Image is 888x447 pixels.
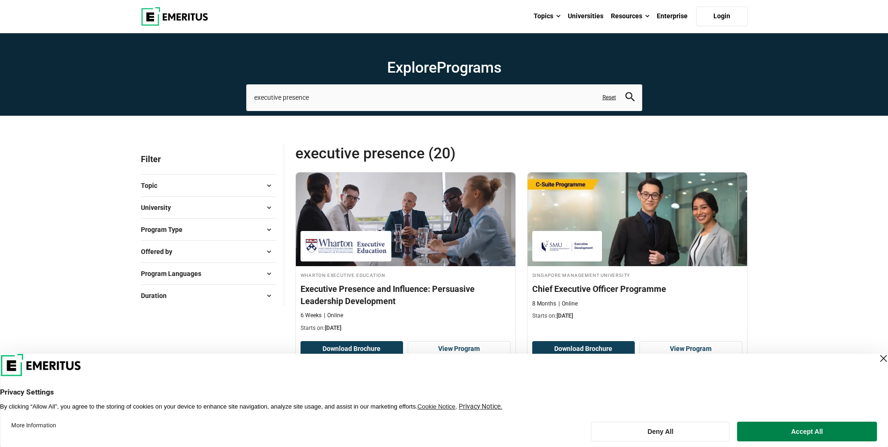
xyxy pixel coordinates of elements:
img: Singapore Management University [537,236,598,257]
p: Starts on: [532,312,742,320]
button: Download Brochure [301,341,404,357]
a: Login [696,7,748,26]
button: Duration [141,289,276,303]
span: Programs [437,59,501,76]
span: [DATE] [557,313,573,319]
a: Leadership Course by Wharton Executive Education - October 22, 2025 Wharton Executive Education W... [296,172,515,337]
span: University [141,202,178,213]
span: Program Languages [141,268,209,279]
button: Download Brochure [532,341,635,357]
h4: Wharton Executive Education [301,271,511,279]
h4: Singapore Management University [532,271,742,279]
button: Topic [141,179,276,193]
p: 6 Weeks [301,312,322,320]
span: [DATE] [325,325,341,331]
a: Reset search [602,94,616,102]
span: executive presence (20) [295,144,521,163]
img: Wharton Executive Education [305,236,387,257]
button: University [141,201,276,215]
input: search-page [246,84,642,111]
p: 8 Months [532,300,556,308]
h4: Chief Executive Officer Programme [532,283,742,295]
img: Chief Executive Officer Programme | Online Leadership Course [528,172,747,266]
a: View Program [639,341,742,357]
span: Program Type [141,224,190,235]
img: Executive Presence and Influence: Persuasive Leadership Development | Online Leadership Course [296,172,515,266]
a: View Program [408,341,511,357]
h4: Executive Presence and Influence: Persuasive Leadership Development [301,283,511,306]
p: Online [558,300,578,308]
p: Filter [141,144,276,174]
button: search [625,92,635,103]
p: Starts on: [301,324,511,332]
button: Program Languages [141,267,276,281]
button: Offered by [141,245,276,259]
button: Program Type [141,223,276,237]
p: Online [324,312,343,320]
a: search [625,95,635,104]
a: Leadership Course by Singapore Management University - December 22, 2025 Singapore Management Uni... [528,172,747,325]
span: Offered by [141,246,180,257]
span: Topic [141,180,165,191]
h1: Explore [246,58,642,77]
span: Duration [141,291,174,301]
